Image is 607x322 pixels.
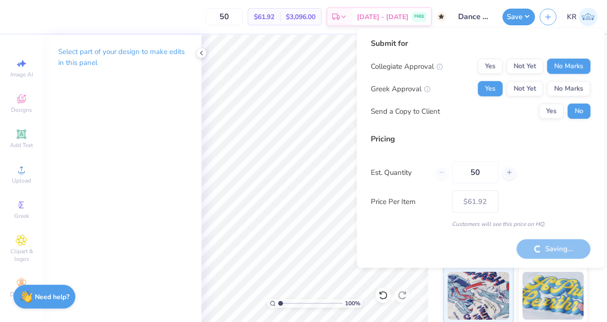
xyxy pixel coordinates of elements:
[12,177,31,184] span: Upload
[371,106,440,117] div: Send a Copy to Client
[371,83,430,94] div: Greek Approval
[506,59,543,74] button: Not Yet
[502,9,535,25] button: Save
[5,247,38,263] span: Clipart & logos
[371,196,445,207] label: Price Per Item
[58,46,186,68] p: Select part of your design to make edits in this panel
[579,8,597,26] img: Kate Ruffin
[14,212,29,220] span: Greek
[254,12,274,22] span: $61.92
[371,38,590,49] div: Submit for
[10,290,33,298] span: Decorate
[414,13,424,20] span: FREE
[371,133,590,145] div: Pricing
[10,141,33,149] span: Add Text
[345,299,360,308] span: 100 %
[567,11,576,22] span: KR
[451,7,498,26] input: Untitled Design
[206,8,243,25] input: – –
[567,104,590,119] button: No
[448,272,509,320] img: Standard
[478,81,502,97] button: Yes
[371,167,428,178] label: Est. Quantity
[539,104,564,119] button: Yes
[547,59,590,74] button: No Marks
[10,71,33,78] span: Image AI
[567,8,597,26] a: KR
[506,81,543,97] button: Not Yet
[286,12,315,22] span: $3,096.00
[11,106,32,114] span: Designs
[523,272,584,320] img: Puff Ink
[357,12,408,22] span: [DATE] - [DATE]
[35,292,69,301] strong: Need help?
[452,161,498,183] input: – –
[371,61,443,72] div: Collegiate Approval
[371,220,590,228] div: Customers will see this price on HQ.
[547,81,590,97] button: No Marks
[478,59,502,74] button: Yes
